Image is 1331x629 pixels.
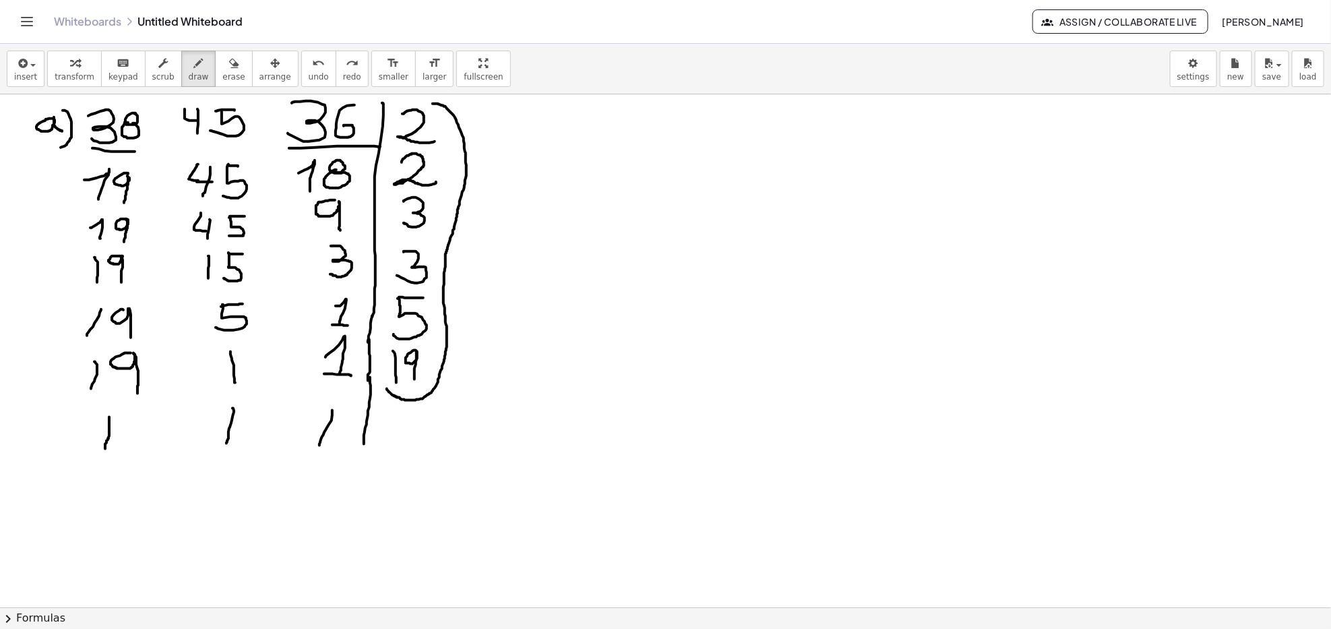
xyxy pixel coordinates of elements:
span: redo [343,72,361,82]
span: insert [14,72,37,82]
button: erase [215,51,252,87]
button: load [1292,51,1324,87]
button: undoundo [301,51,336,87]
button: format_sizesmaller [371,51,416,87]
span: transform [55,72,94,82]
span: fullscreen [464,72,503,82]
span: load [1299,72,1317,82]
button: [PERSON_NAME] [1211,9,1315,34]
button: format_sizelarger [415,51,454,87]
span: arrange [259,72,291,82]
button: draw [181,51,216,87]
span: [PERSON_NAME] [1222,16,1304,28]
button: save [1255,51,1289,87]
button: keyboardkeypad [101,51,146,87]
span: undo [309,72,329,82]
button: new [1220,51,1252,87]
i: undo [312,55,325,71]
span: settings [1177,72,1210,82]
i: format_size [428,55,441,71]
span: Assign / Collaborate Live [1044,16,1197,28]
button: Assign / Collaborate Live [1032,9,1208,34]
span: save [1262,72,1281,82]
button: arrange [252,51,299,87]
i: format_size [387,55,400,71]
span: smaller [379,72,408,82]
button: insert [7,51,44,87]
i: keyboard [117,55,129,71]
span: scrub [152,72,175,82]
span: larger [423,72,446,82]
a: Whiteboards [54,15,121,28]
button: redoredo [336,51,369,87]
button: scrub [145,51,182,87]
button: transform [47,51,102,87]
span: draw [189,72,209,82]
button: fullscreen [456,51,510,87]
button: settings [1170,51,1217,87]
span: erase [222,72,245,82]
span: keypad [109,72,138,82]
button: Toggle navigation [16,11,38,32]
span: new [1227,72,1244,82]
i: redo [346,55,359,71]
